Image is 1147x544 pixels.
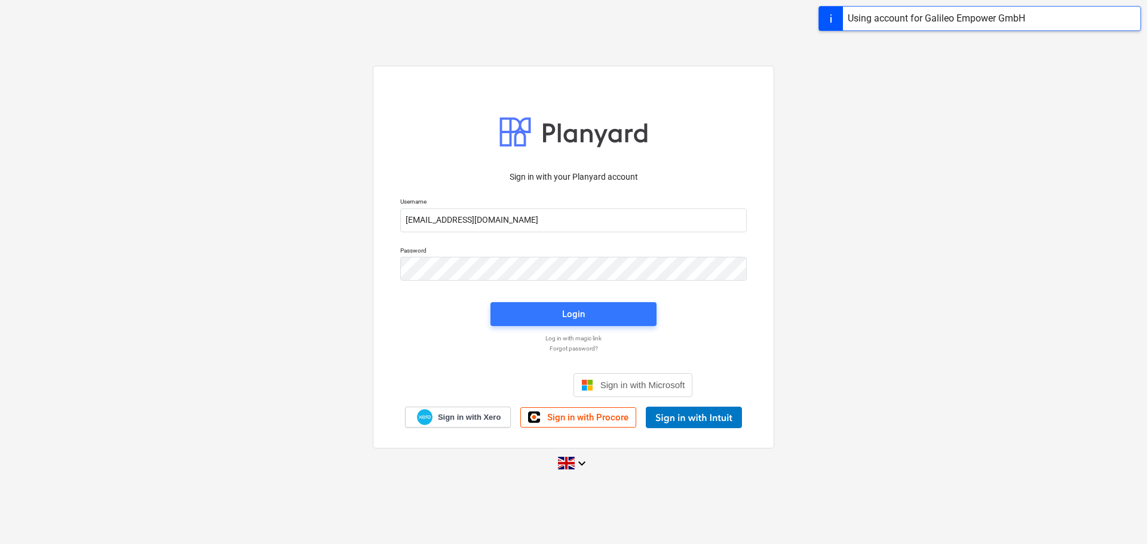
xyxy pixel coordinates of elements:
[438,412,501,423] span: Sign in with Xero
[405,407,511,428] a: Sign in with Xero
[394,334,753,342] a: Log in with magic link
[400,171,747,183] p: Sign in with your Planyard account
[600,380,685,390] span: Sign in with Microsoft
[562,306,585,322] div: Login
[848,11,1025,26] div: Using account for Galileo Empower GmbH
[400,247,747,257] p: Password
[394,345,753,352] a: Forgot password?
[490,302,657,326] button: Login
[547,412,628,423] span: Sign in with Procore
[400,208,747,232] input: Username
[575,456,589,471] i: keyboard_arrow_down
[449,372,570,398] iframe: Sign in with Google Button
[400,198,747,208] p: Username
[581,379,593,391] img: Microsoft logo
[520,407,636,428] a: Sign in with Procore
[417,409,433,425] img: Xero logo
